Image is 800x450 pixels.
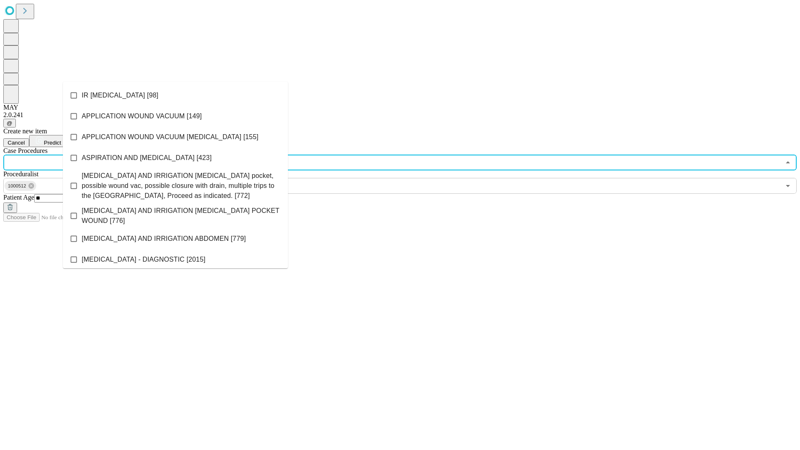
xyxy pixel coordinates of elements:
div: MAY [3,104,797,111]
span: Create new item [3,127,47,135]
span: 1000512 [5,181,30,191]
span: @ [7,120,12,126]
span: APPLICATION WOUND VACUUM [MEDICAL_DATA] [155] [82,132,258,142]
div: 1000512 [5,181,36,191]
button: Cancel [3,138,29,147]
span: [MEDICAL_DATA] AND IRRIGATION ABDOMEN [779] [82,234,246,244]
span: Patient Age [3,194,34,201]
div: 2.0.241 [3,111,797,119]
span: [MEDICAL_DATA] AND IRRIGATION [MEDICAL_DATA] POCKET WOUND [776] [82,206,281,226]
span: [MEDICAL_DATA] AND IRRIGATION [MEDICAL_DATA] pocket, possible wound vac, possible closure with dr... [82,171,281,201]
button: Predict [29,135,67,147]
span: IR [MEDICAL_DATA] [98] [82,90,158,100]
span: Scheduled Procedure [3,147,47,154]
button: Close [782,157,794,168]
button: Open [782,180,794,192]
button: @ [3,119,16,127]
span: Predict [44,140,61,146]
span: ASPIRATION AND [MEDICAL_DATA] [423] [82,153,212,163]
span: APPLICATION WOUND VACUUM [149] [82,111,202,121]
span: Cancel [7,140,25,146]
span: Proceduralist [3,170,38,177]
span: [MEDICAL_DATA] - DIAGNOSTIC [2015] [82,255,205,265]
